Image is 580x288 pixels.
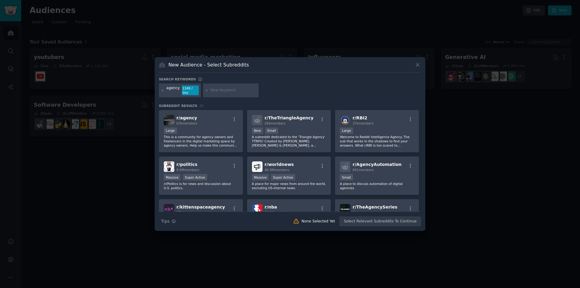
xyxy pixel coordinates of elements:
div: Massive [164,174,181,180]
span: r/ AgencyAutomation [353,162,401,167]
div: New [252,128,263,134]
span: Subreddit Results [159,104,197,108]
img: politics [164,161,174,172]
p: A place to discuss automation of digital agencies [340,182,414,190]
img: kittenspaceagency [164,204,174,215]
div: Small [340,174,353,180]
p: Welcome to Reddit Intelligence Agency. The sub that works in the shadows to find your answers. Wh... [340,135,414,147]
div: None Selected Yet [301,219,335,224]
button: Tips [159,216,178,227]
span: r/ agency [176,115,197,120]
h3: Search keywords [159,77,196,81]
span: r/ nba [265,205,277,209]
div: 1349 / day [182,86,199,95]
span: 17k members [176,211,197,214]
span: r/ kittenspaceagency [176,205,225,209]
span: 266 members [265,121,286,125]
div: Small [265,128,278,134]
span: r/ TheAgencySeries [353,205,397,209]
span: r/ TheTriangleAgency [265,115,314,120]
span: r/ worldnews [265,162,294,167]
span: 23 [199,104,204,108]
span: 16.9M members [265,211,289,214]
div: agency [166,86,180,95]
span: 37k members [353,121,373,125]
span: 841 members [353,168,374,172]
span: 2k members [353,211,372,214]
span: 46.9M members [265,168,289,172]
img: worldnews [252,161,263,172]
img: agency [164,115,174,125]
div: Super Active [271,174,295,180]
img: nba [252,204,263,215]
img: TheAgencySeries [340,204,350,215]
span: 8.9M members [176,168,199,172]
span: Tips [161,218,169,225]
p: A place for major news from around the world, excluding US-internal news. [252,182,326,190]
h3: New Audience - Select Subreddits [169,62,249,68]
img: RBI2 [340,115,350,125]
span: r/ politics [176,162,197,167]
div: Super Active [183,174,207,180]
span: 67k members [176,121,197,125]
span: r/ RBI2 [353,115,367,120]
div: Massive [252,174,269,180]
input: New Keyword [211,88,256,93]
div: Large [164,128,177,134]
p: A subreddit dedicated to the ‘Triangle Agency’ TTRPG! Created by [PERSON_NAME] [PERSON_NAME] & [P... [252,135,326,147]
div: Large [340,128,353,134]
p: This is a community for agency owners and freelancers in the digital marketing space by agency ow... [164,135,238,147]
p: /r/Politics is for news and discussion about U.S. politics. [164,182,238,190]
